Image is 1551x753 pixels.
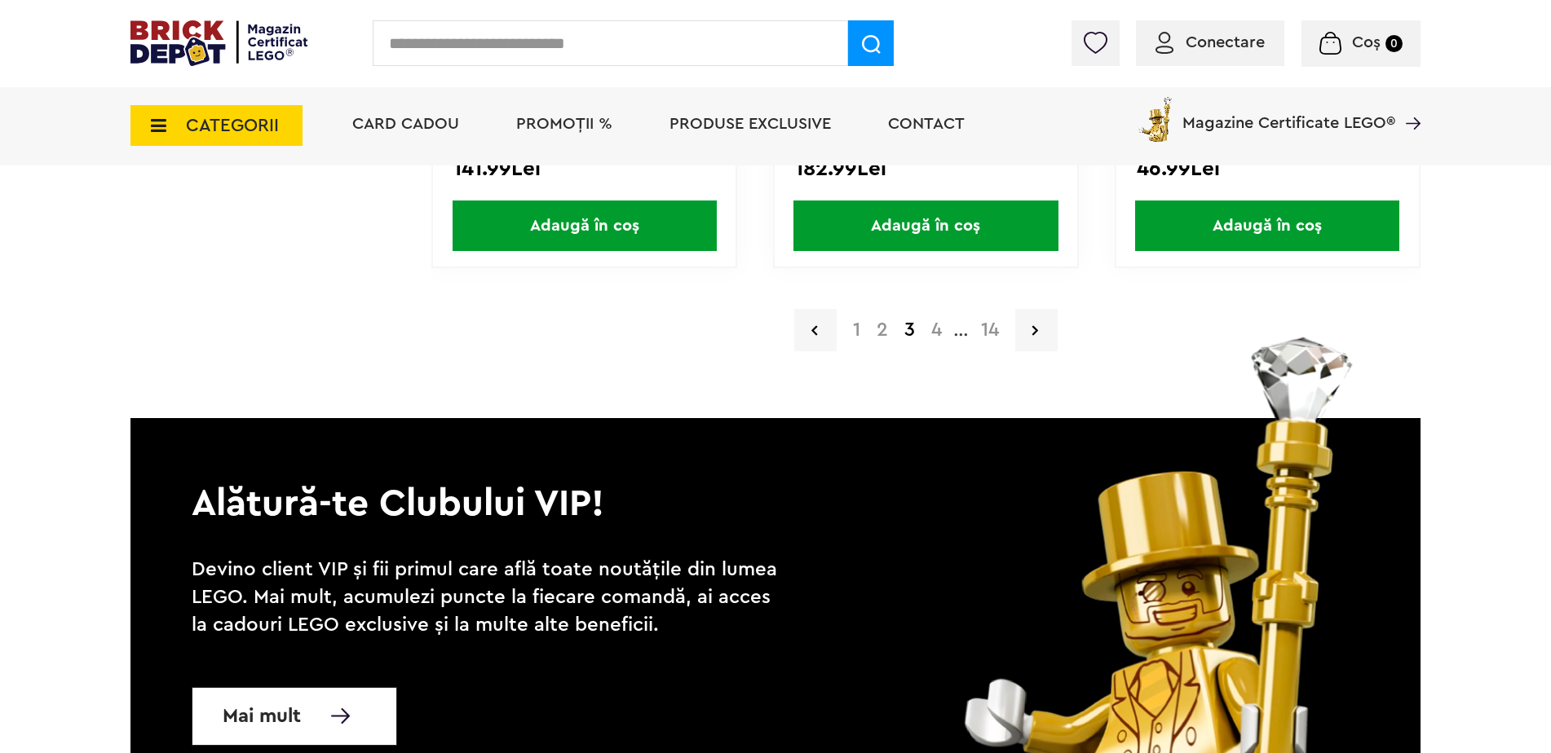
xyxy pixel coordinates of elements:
small: 0 [1385,35,1403,52]
a: Adaugă în coș [775,200,1077,251]
a: Produse exclusive [669,116,831,132]
a: Card Cadou [352,116,459,132]
span: Mai mult [223,708,301,724]
a: 1 [845,320,868,340]
a: Mai mult [192,687,397,746]
a: Magazine Certificate LEGO® [1395,94,1421,110]
div: 141.99Lei [453,158,715,179]
span: Adaugă în coș [1135,200,1399,251]
a: Conectare [1156,34,1265,51]
span: ... [950,326,973,337]
a: PROMOȚII % [516,116,612,132]
span: Conectare [1186,34,1265,51]
a: Contact [888,116,965,132]
strong: 3 [896,320,923,340]
a: 4 [923,320,950,340]
span: CATEGORII [186,117,279,134]
a: Pagina precedenta [794,309,837,351]
p: Alătură-te Clubului VIP! [130,418,1421,529]
a: 2 [868,320,896,340]
a: Adaugă în coș [1116,200,1419,251]
span: Magazine Certificate LEGO® [1182,94,1395,131]
a: Adaugă în coș [433,200,736,251]
a: 14 [973,320,1007,340]
a: Pagina urmatoare [1015,309,1058,351]
span: Adaugă în coș [453,200,717,251]
img: Mai multe informatii [331,708,350,724]
div: 46.99Lei [1137,158,1399,179]
span: Coș [1352,34,1381,51]
p: Devino client VIP și fii primul care află toate noutățile din lumea LEGO. Mai mult, acumulezi pun... [192,556,787,639]
span: Adaugă în coș [793,200,1058,251]
div: 182.99Lei [795,158,1057,179]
